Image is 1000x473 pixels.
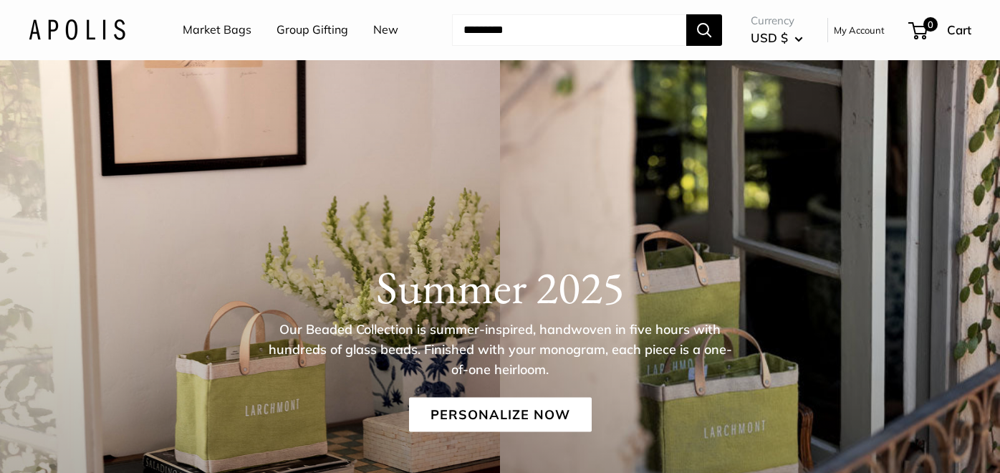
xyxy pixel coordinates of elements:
span: USD $ [751,30,788,45]
a: 0 Cart [910,19,971,42]
h1: Summer 2025 [29,260,971,315]
a: Group Gifting [277,19,348,41]
p: Our Beaded Collection is summer-inspired, handwoven in five hours with hundreds of glass beads. F... [267,320,733,380]
input: Search... [452,14,686,46]
button: Search [686,14,722,46]
img: Apolis [29,19,125,40]
a: Market Bags [183,19,251,41]
span: Currency [751,11,803,31]
span: Cart [947,22,971,37]
a: New [373,19,398,41]
a: My Account [834,21,885,39]
button: USD $ [751,27,803,49]
span: 0 [923,17,938,32]
a: Personalize Now [409,398,592,432]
